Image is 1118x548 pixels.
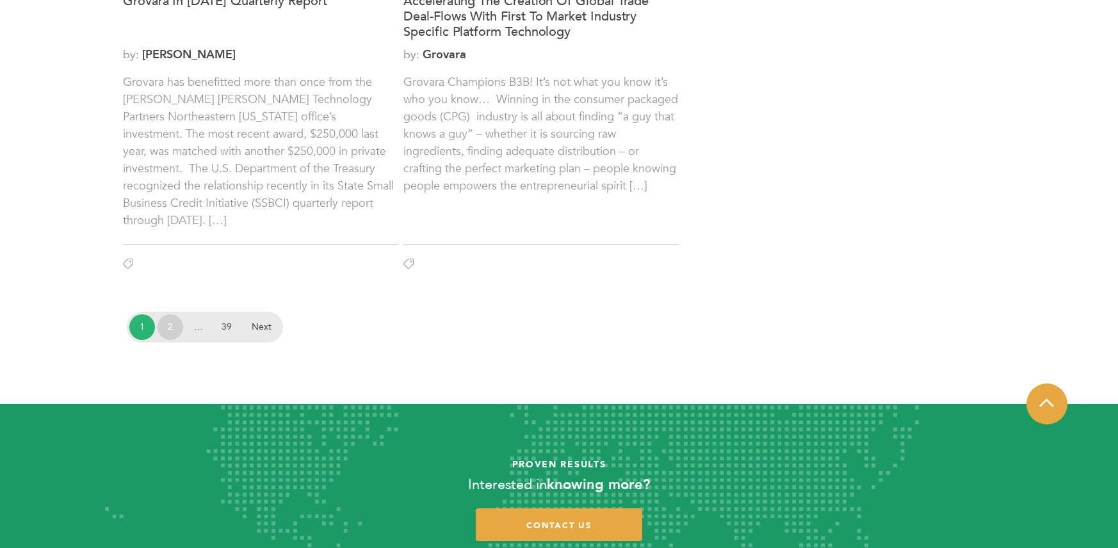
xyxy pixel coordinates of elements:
[468,475,547,494] span: Interested in
[423,47,466,63] a: Grovara
[242,314,280,340] a: Next
[214,314,239,340] a: 39
[142,47,236,63] a: [PERSON_NAME]
[403,74,679,229] p: Grovara Champions B3B! It’s not what you know it’s who you know… Winning in the consumer packaged...
[403,46,679,63] span: by:
[129,314,280,340] nav: Posts pagination
[129,314,155,340] span: 1
[158,314,183,340] a: 2
[526,520,592,531] span: contact us
[123,74,398,229] p: Grovara has benefitted more than once from the [PERSON_NAME] [PERSON_NAME] Technology Partners No...
[123,46,398,63] span: by:
[186,314,211,340] span: …
[476,508,642,541] a: contact us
